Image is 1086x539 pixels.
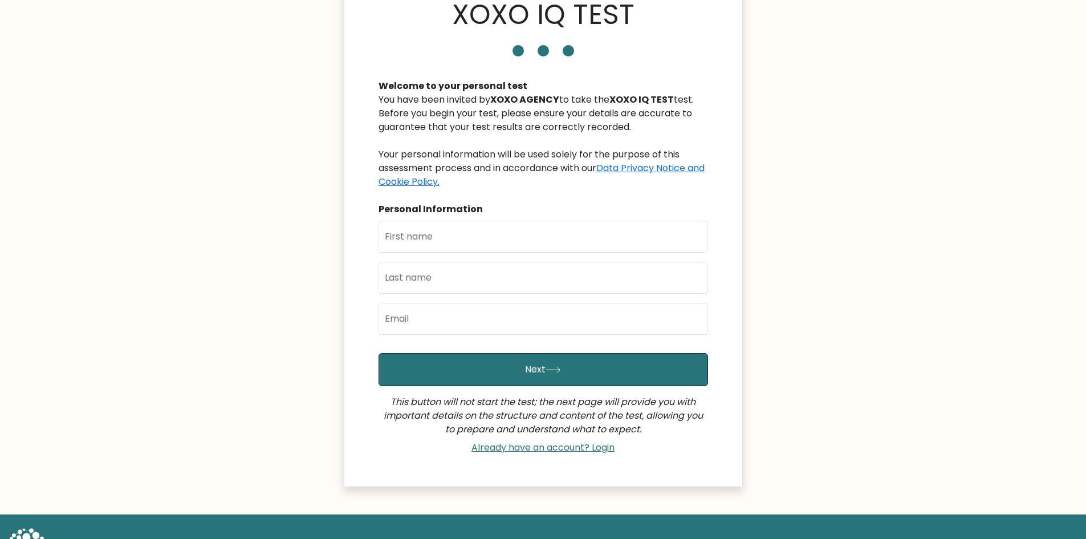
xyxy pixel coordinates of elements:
[379,161,705,188] a: Data Privacy Notice and Cookie Policy.
[379,79,708,93] div: Welcome to your personal test
[379,353,708,386] button: Next
[609,93,674,106] b: XOXO IQ TEST
[379,303,708,335] input: Email
[490,93,559,106] b: XOXO AGENCY
[379,202,708,216] div: Personal Information
[384,395,703,436] i: This button will not start the test; the next page will provide you with important details on the...
[467,441,619,454] a: Already have an account? Login
[379,221,708,253] input: First name
[379,93,708,189] div: You have been invited by to take the test. Before you begin your test, please ensure your details...
[379,262,708,294] input: Last name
